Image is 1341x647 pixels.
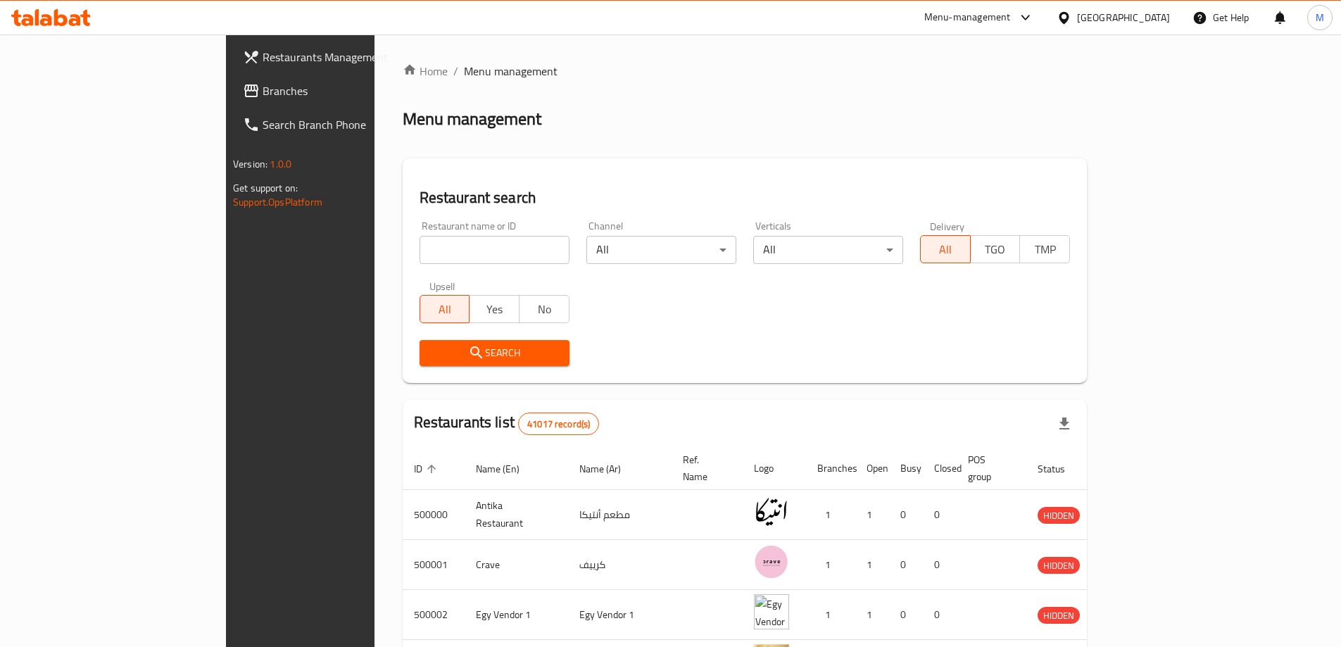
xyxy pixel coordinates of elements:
[420,236,569,264] input: Search for restaurant name or ID..
[926,239,965,260] span: All
[263,82,439,99] span: Branches
[429,281,455,291] label: Upsell
[464,63,558,80] span: Menu management
[1038,460,1083,477] span: Status
[518,413,599,435] div: Total records count
[806,447,855,490] th: Branches
[1038,608,1080,624] span: HIDDEN
[420,295,470,323] button: All
[579,460,639,477] span: Name (Ar)
[420,187,1070,208] h2: Restaurant search
[465,540,568,590] td: Crave
[683,451,726,485] span: Ref. Name
[1038,507,1080,524] div: HIDDEN
[233,193,322,211] a: Support.OpsPlatform
[568,540,672,590] td: كرييف
[889,590,923,640] td: 0
[923,540,957,590] td: 0
[270,155,291,173] span: 1.0.0
[233,155,267,173] span: Version:
[930,221,965,231] label: Delivery
[519,295,569,323] button: No
[754,494,789,529] img: Antika Restaurant
[1038,557,1080,574] div: HIDDEN
[263,49,439,65] span: Restaurants Management
[431,344,558,362] span: Search
[806,540,855,590] td: 1
[923,447,957,490] th: Closed
[889,447,923,490] th: Busy
[923,590,957,640] td: 0
[855,447,889,490] th: Open
[970,235,1021,263] button: TGO
[754,544,789,579] img: Crave
[855,490,889,540] td: 1
[568,490,672,540] td: مطعم أنتيكا
[426,299,465,320] span: All
[1077,10,1170,25] div: [GEOGRAPHIC_DATA]
[465,490,568,540] td: Antika Restaurant
[924,9,1011,26] div: Menu-management
[1019,235,1070,263] button: TMP
[889,490,923,540] td: 0
[923,490,957,540] td: 0
[1038,508,1080,524] span: HIDDEN
[753,236,903,264] div: All
[1038,607,1080,624] div: HIDDEN
[414,412,600,435] h2: Restaurants list
[263,116,439,133] span: Search Branch Phone
[519,417,598,431] span: 41017 record(s)
[586,236,736,264] div: All
[403,108,541,130] h2: Menu management
[920,235,971,263] button: All
[806,590,855,640] td: 1
[889,540,923,590] td: 0
[976,239,1015,260] span: TGO
[968,451,1009,485] span: POS group
[403,63,1087,80] nav: breadcrumb
[232,40,450,74] a: Restaurants Management
[469,295,520,323] button: Yes
[855,590,889,640] td: 1
[1038,558,1080,574] span: HIDDEN
[754,594,789,629] img: Egy Vendor 1
[232,108,450,142] a: Search Branch Phone
[568,590,672,640] td: Egy Vendor 1
[453,63,458,80] li: /
[476,460,538,477] span: Name (En)
[465,590,568,640] td: Egy Vendor 1
[232,74,450,108] a: Branches
[1047,407,1081,441] div: Export file
[855,540,889,590] td: 1
[525,299,564,320] span: No
[806,490,855,540] td: 1
[414,460,441,477] span: ID
[1316,10,1324,25] span: M
[420,340,569,366] button: Search
[1026,239,1064,260] span: TMP
[233,179,298,197] span: Get support on:
[475,299,514,320] span: Yes
[743,447,806,490] th: Logo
